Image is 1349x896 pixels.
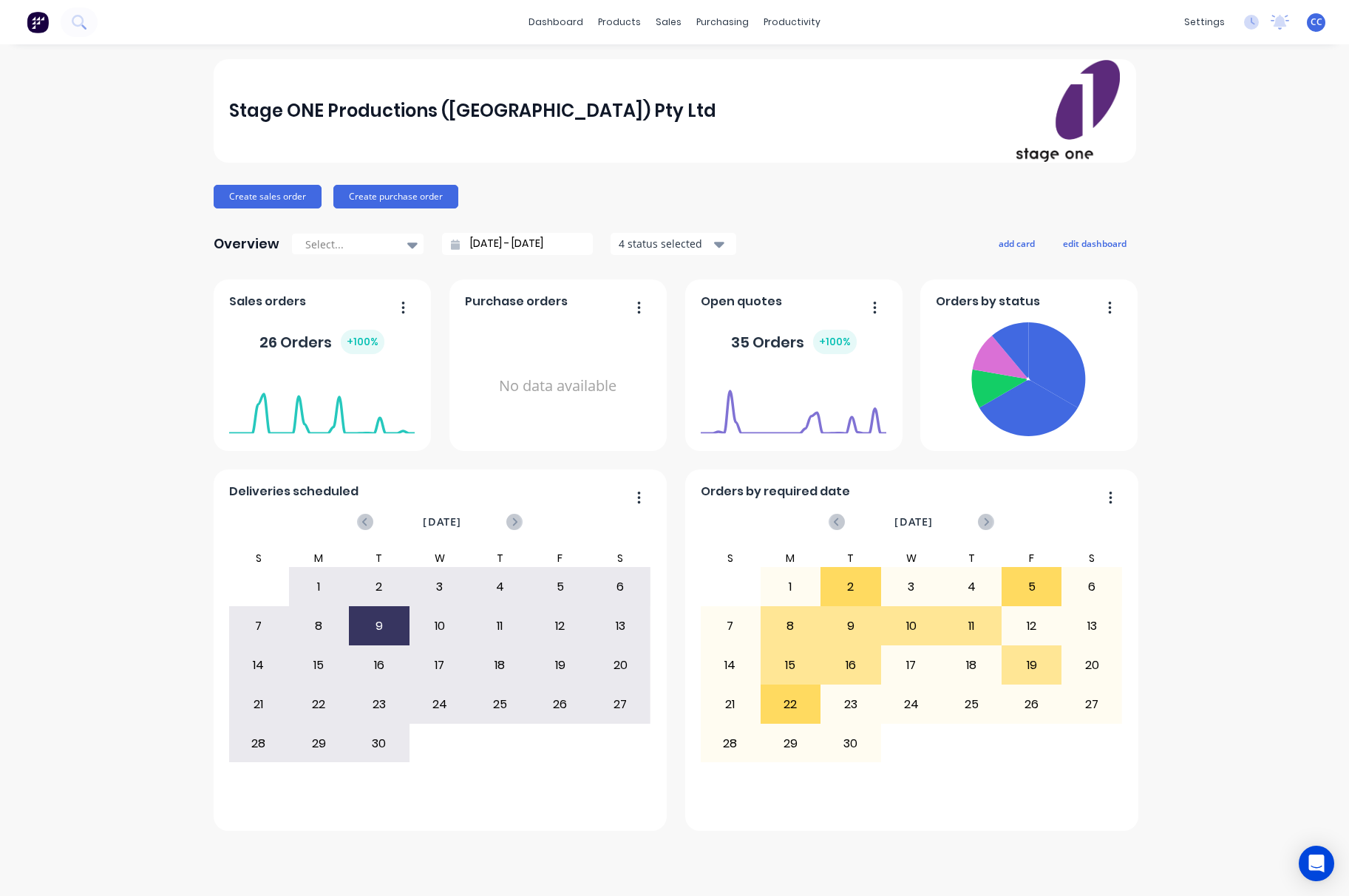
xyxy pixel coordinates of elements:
[410,608,469,645] div: 10
[1002,569,1061,605] div: 5
[701,725,760,762] div: 28
[989,234,1044,253] button: add card
[350,647,409,684] div: 16
[701,483,850,500] span: Orders by required date
[881,549,942,567] div: W
[229,293,306,310] span: Sales orders
[531,686,590,723] div: 26
[1053,234,1136,253] button: edit dashboard
[350,725,409,762] div: 30
[936,293,1040,310] span: Orders by status
[349,549,410,567] div: T
[590,549,650,567] div: S
[1002,686,1061,723] div: 26
[591,608,650,645] div: 13
[1311,16,1322,29] span: CC
[521,11,591,33] a: dashboard
[1177,11,1232,33] div: settings
[701,293,782,310] span: Open quotes
[1299,846,1334,881] div: Open Intercom Messenger
[290,725,349,762] div: 29
[228,549,289,567] div: S
[214,185,322,208] button: Create sales order
[290,608,349,645] div: 8
[701,608,760,645] div: 7
[731,330,857,354] div: 35 Orders
[591,647,650,684] div: 20
[290,686,349,723] div: 22
[761,686,820,723] div: 22
[821,647,880,684] div: 16
[700,549,761,567] div: S
[229,725,288,762] div: 28
[229,647,288,684] div: 14
[410,549,470,567] div: W
[229,96,716,126] div: Stage ONE Productions ([GEOGRAPHIC_DATA]) Pty Ltd
[531,608,590,645] div: 12
[761,549,821,567] div: M
[350,569,409,605] div: 2
[531,569,590,605] div: 5
[333,185,458,208] button: Create purchase order
[470,686,529,723] div: 25
[701,686,760,723] div: 21
[27,11,49,33] img: Factory
[1016,60,1120,162] img: Stage ONE Productions (VIC) Pty Ltd
[410,647,469,684] div: 17
[821,608,880,645] div: 9
[701,647,760,684] div: 14
[410,686,469,723] div: 24
[465,316,650,456] div: No data available
[942,686,1001,723] div: 25
[942,647,1001,684] div: 18
[591,686,650,723] div: 27
[1062,647,1121,684] div: 20
[289,549,350,567] div: M
[882,608,941,645] div: 10
[1002,549,1062,567] div: F
[470,647,529,684] div: 18
[469,549,530,567] div: T
[756,11,828,33] div: productivity
[761,569,820,605] div: 1
[290,569,349,605] div: 1
[531,647,590,684] div: 19
[591,11,648,33] div: products
[942,569,1001,605] div: 4
[821,569,880,605] div: 2
[1062,608,1121,645] div: 13
[761,725,820,762] div: 29
[470,608,529,645] div: 11
[1002,608,1061,645] div: 12
[813,330,857,354] div: + 100 %
[229,686,288,723] div: 21
[648,11,689,33] div: sales
[410,569,469,605] div: 3
[882,686,941,723] div: 24
[290,647,349,684] div: 15
[942,608,1001,645] div: 11
[761,608,820,645] div: 8
[761,647,820,684] div: 15
[619,236,712,251] div: 4 status selected
[341,330,384,354] div: + 100 %
[350,686,409,723] div: 23
[689,11,756,33] div: purchasing
[259,330,384,354] div: 26 Orders
[591,569,650,605] div: 6
[1062,686,1121,723] div: 27
[882,647,941,684] div: 17
[470,569,529,605] div: 4
[423,514,461,530] span: [DATE]
[214,229,279,259] div: Overview
[611,233,736,255] button: 4 status selected
[820,549,881,567] div: T
[821,725,880,762] div: 30
[941,549,1002,567] div: T
[1061,549,1122,567] div: S
[894,514,933,530] span: [DATE]
[350,608,409,645] div: 9
[465,293,568,310] span: Purchase orders
[882,569,941,605] div: 3
[1002,647,1061,684] div: 19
